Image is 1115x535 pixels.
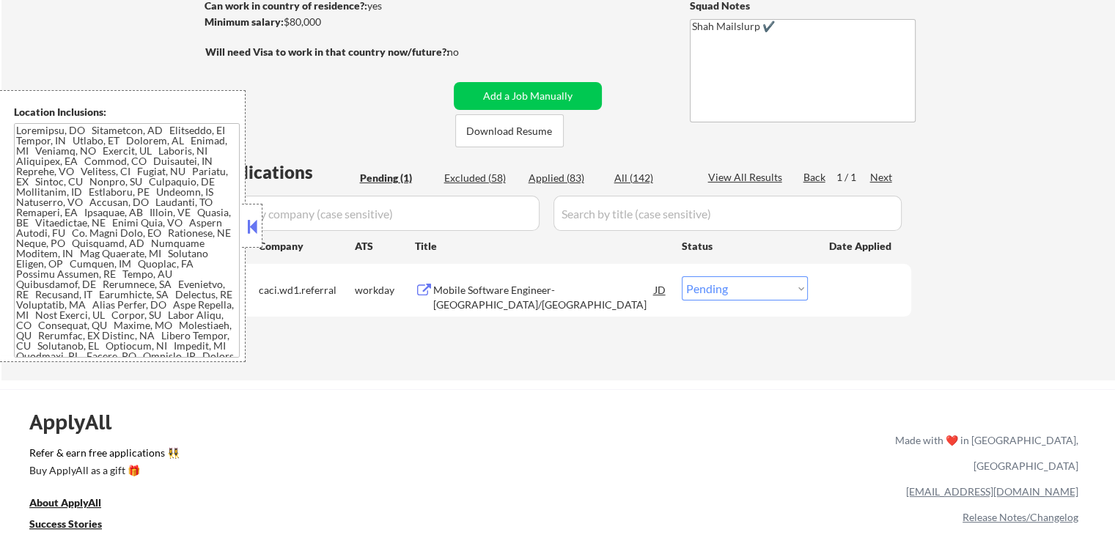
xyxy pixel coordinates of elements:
div: ApplyAll [29,410,128,435]
div: ATS [355,239,415,254]
div: caci.wd1.referral [259,283,355,298]
div: All (142) [614,171,688,185]
div: Back [803,170,827,185]
div: Next [870,170,894,185]
div: Location Inclusions: [14,105,240,119]
strong: Will need Visa to work in that country now/future?: [205,45,449,58]
input: Search by title (case sensitive) [553,196,902,231]
a: [EMAIL_ADDRESS][DOMAIN_NAME] [906,485,1078,498]
div: Applied (83) [529,171,602,185]
div: View All Results [708,170,787,185]
a: Release Notes/Changelog [963,511,1078,523]
div: JD [653,276,668,303]
strong: Minimum salary: [205,15,284,28]
div: Company [259,239,355,254]
div: workday [355,283,415,298]
div: Applications [210,163,355,181]
button: Add a Job Manually [454,82,602,110]
a: Buy ApplyAll as a gift 🎁 [29,463,176,481]
a: Success Stories [29,517,122,535]
div: Pending (1) [360,171,433,185]
a: Refer & earn free applications 👯‍♀️ [29,448,589,463]
div: Buy ApplyAll as a gift 🎁 [29,465,176,476]
button: Download Resume [455,114,564,147]
div: Made with ❤️ in [GEOGRAPHIC_DATA], [GEOGRAPHIC_DATA] [889,427,1078,479]
div: Status [682,232,808,259]
div: no [447,45,489,59]
div: Title [415,239,668,254]
a: About ApplyAll [29,495,122,514]
u: About ApplyAll [29,496,101,509]
div: Mobile Software Engineer- [GEOGRAPHIC_DATA]/[GEOGRAPHIC_DATA] [433,283,655,311]
div: $80,000 [205,15,449,29]
div: Date Applied [829,239,894,254]
u: Success Stories [29,517,102,530]
div: 1 / 1 [836,170,870,185]
div: Excluded (58) [444,171,518,185]
input: Search by company (case sensitive) [210,196,540,231]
